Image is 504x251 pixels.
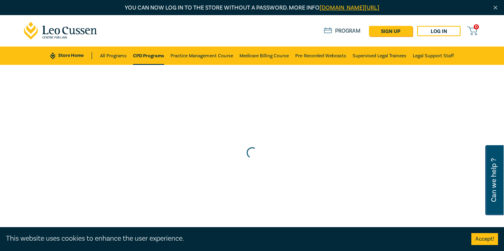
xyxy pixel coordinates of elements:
a: Program [324,27,361,35]
a: sign up [369,26,412,36]
button: Accept cookies [471,233,498,245]
a: Practice Management Course [171,47,233,65]
a: Legal Support Staff [413,47,454,65]
a: Supervised Legal Trainees [353,47,406,65]
a: Store Home [50,52,92,59]
span: 0 [474,24,479,29]
a: All Programs [100,47,127,65]
img: Close [492,4,499,11]
div: This website uses cookies to enhance the user experience. [6,233,459,244]
span: Can we help ? [490,150,498,210]
p: You can now log in to the store without a password. More info [24,4,480,12]
a: CPD Programs [133,47,164,65]
a: Log in [417,26,461,36]
a: [DOMAIN_NAME][URL] [320,4,379,12]
a: Pre-Recorded Webcasts [295,47,346,65]
a: Medicare Billing Course [239,47,289,65]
